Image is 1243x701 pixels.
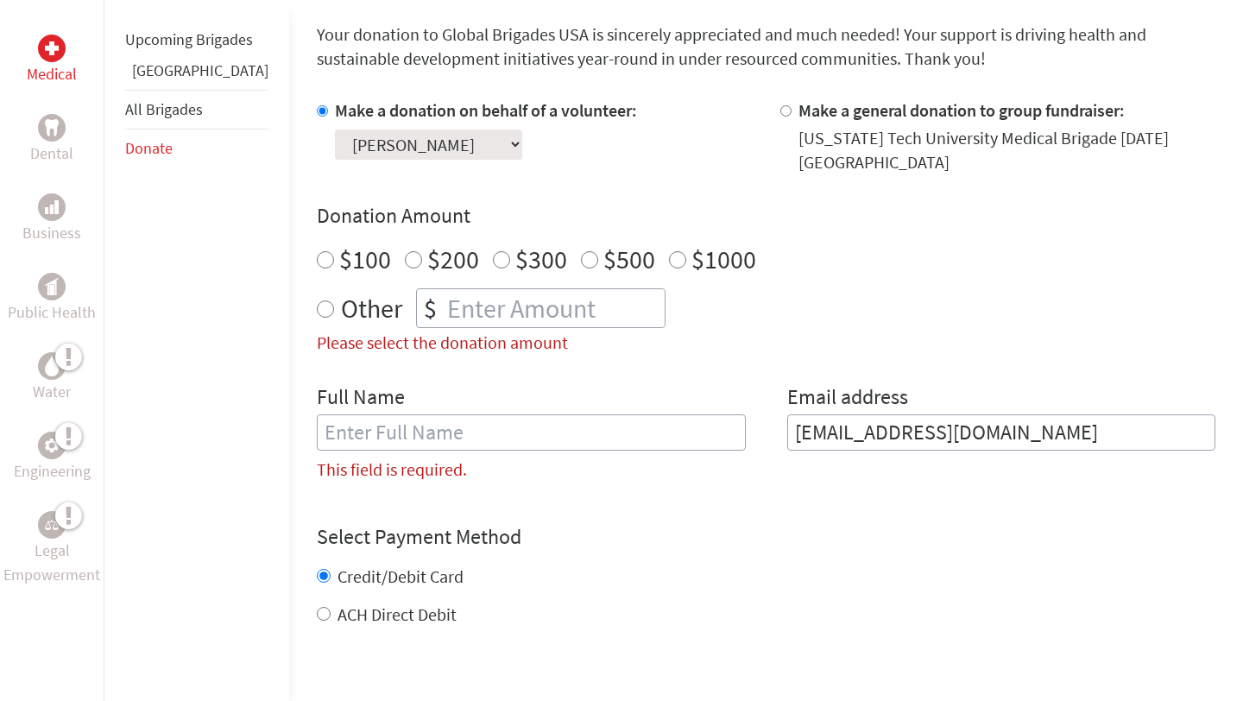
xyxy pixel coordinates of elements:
img: Water [45,356,59,376]
label: Please select the donation amount [317,332,568,353]
div: Dental [38,114,66,142]
img: Engineering [45,439,59,452]
li: Donate [125,129,268,167]
div: Business [38,193,66,221]
h4: Donation Amount [317,202,1215,230]
label: Make a donation on behalf of a volunteer: [335,99,637,121]
p: Business [22,221,81,245]
label: Email address [787,383,908,414]
p: Water [33,380,71,404]
div: Water [38,352,66,380]
div: $ [417,289,444,327]
img: Medical [45,41,59,55]
input: Enter Amount [444,289,665,327]
label: This field is required. [317,458,467,482]
a: BusinessBusiness [22,193,81,245]
div: Public Health [38,273,66,300]
label: $200 [427,243,479,275]
div: Legal Empowerment [38,511,66,539]
a: WaterWater [33,352,71,404]
a: EngineeringEngineering [14,432,91,483]
div: Engineering [38,432,66,459]
label: $1000 [691,243,756,275]
a: All Brigades [125,99,203,119]
input: Your Email [787,414,1216,451]
a: Public HealthPublic Health [8,273,96,325]
img: Business [45,200,59,214]
label: $300 [515,243,567,275]
a: [GEOGRAPHIC_DATA] [132,60,268,80]
label: Other [341,288,402,328]
img: Legal Empowerment [45,520,59,530]
label: ACH Direct Debit [338,603,457,625]
li: Upcoming Brigades [125,21,268,59]
label: Make a general donation to group fundraiser: [798,99,1125,121]
label: $100 [339,243,391,275]
a: DentalDental [30,114,73,166]
a: Legal EmpowermentLegal Empowerment [3,511,100,587]
li: Ghana [125,59,268,90]
p: Dental [30,142,73,166]
input: Enter Full Name [317,414,746,451]
a: MedicalMedical [27,35,77,86]
div: Medical [38,35,66,62]
label: $500 [603,243,655,275]
a: Upcoming Brigades [125,29,253,49]
label: Full Name [317,383,405,414]
img: Dental [45,119,59,136]
div: [US_STATE] Tech University Medical Brigade [DATE] [GEOGRAPHIC_DATA] [798,126,1216,174]
img: Public Health [45,278,59,295]
h4: Select Payment Method [317,523,1215,551]
p: Public Health [8,300,96,325]
p: Your donation to Global Brigades USA is sincerely appreciated and much needed! Your support is dr... [317,22,1215,71]
a: Donate [125,138,173,158]
li: All Brigades [125,90,268,129]
label: Credit/Debit Card [338,565,464,587]
p: Engineering [14,459,91,483]
p: Legal Empowerment [3,539,100,587]
p: Medical [27,62,77,86]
